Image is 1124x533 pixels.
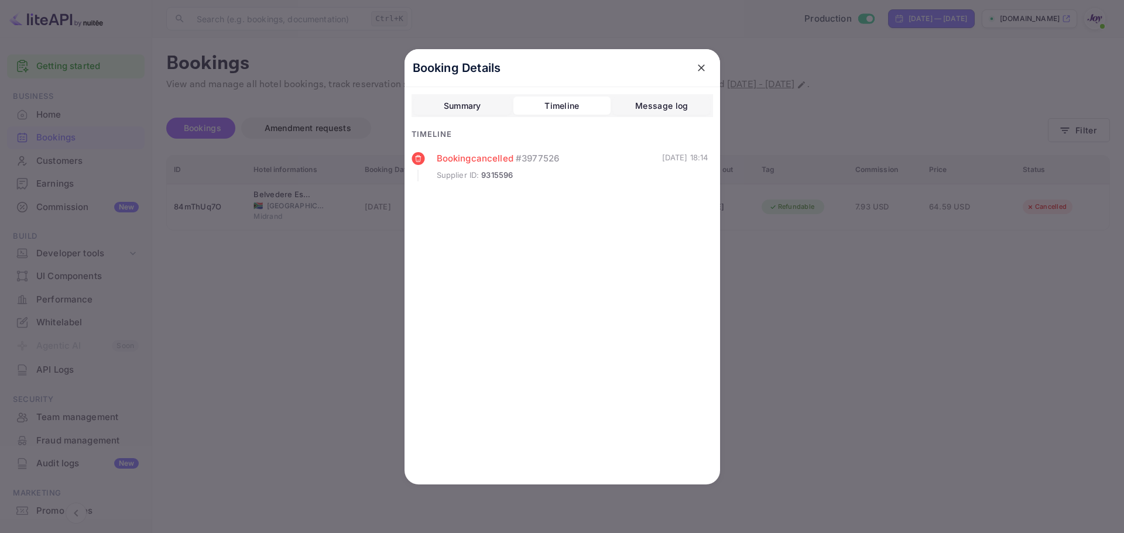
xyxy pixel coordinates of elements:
[444,99,481,113] div: Summary
[613,97,710,115] button: Message log
[437,152,662,166] div: Booking cancelled
[516,152,559,166] span: # 3977526
[513,97,611,115] button: Timeline
[413,59,501,77] p: Booking Details
[544,99,579,113] div: Timeline
[414,97,511,115] button: Summary
[635,99,688,113] div: Message log
[437,170,479,181] span: Supplier ID :
[691,57,712,78] button: close
[662,152,708,181] div: [DATE] 18:14
[412,129,713,140] div: Timeline
[481,170,513,181] span: 9315596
